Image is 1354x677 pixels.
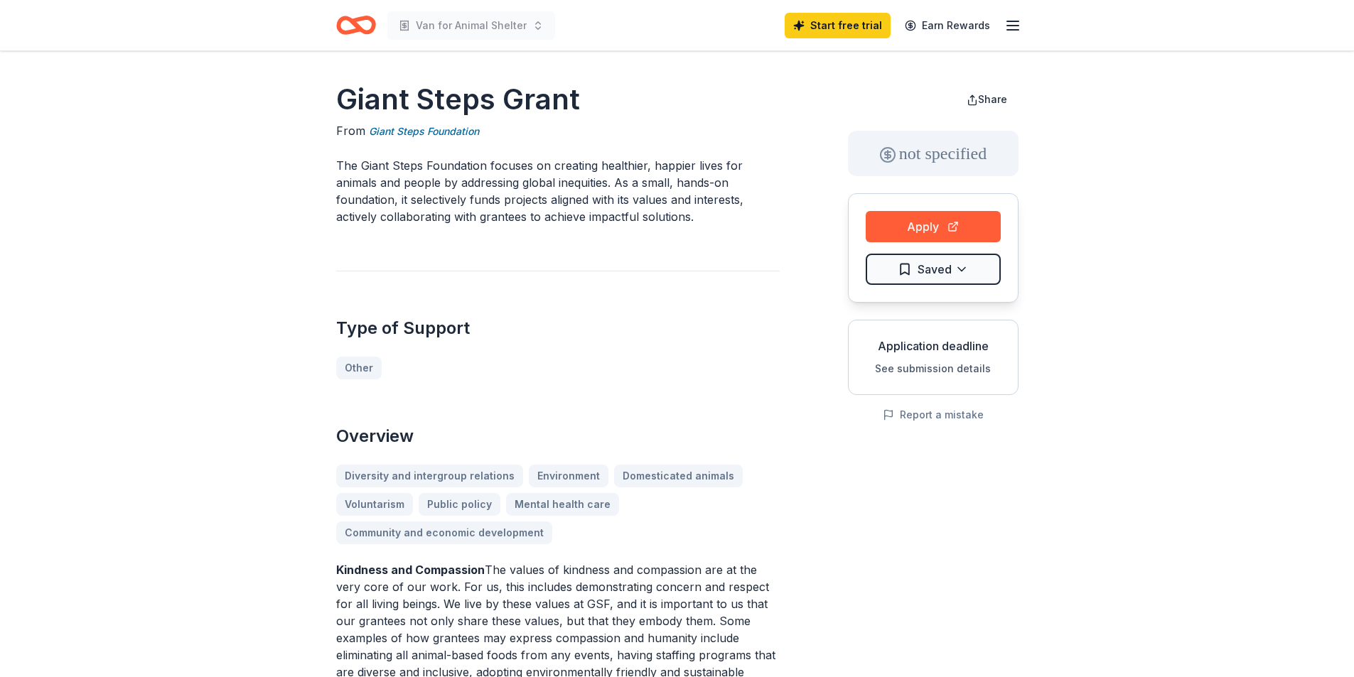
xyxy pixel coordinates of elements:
[955,85,1019,114] button: Share
[336,9,376,42] a: Home
[336,122,780,140] div: From
[875,360,991,377] button: See submission details
[369,123,479,140] a: Giant Steps Foundation
[978,93,1007,105] span: Share
[896,13,999,38] a: Earn Rewards
[785,13,891,38] a: Start free trial
[866,211,1001,242] button: Apply
[336,157,780,225] p: The Giant Steps Foundation focuses on creating healthier, happier lives for animals and people by...
[336,317,780,340] h2: Type of Support
[918,260,952,278] span: Saved
[866,254,1001,285] button: Saved
[387,11,555,40] button: Van for Animal Shelter
[336,357,382,379] a: Other
[336,563,485,577] strong: Kindness and Compassion
[416,17,527,34] span: Van for Animal Shelter
[336,80,780,119] h1: Giant Steps Grant
[860,337,1006,354] div: Application deadline
[336,425,780,448] h2: Overview
[883,406,984,423] button: Report a mistake
[848,131,1019,176] div: not specified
